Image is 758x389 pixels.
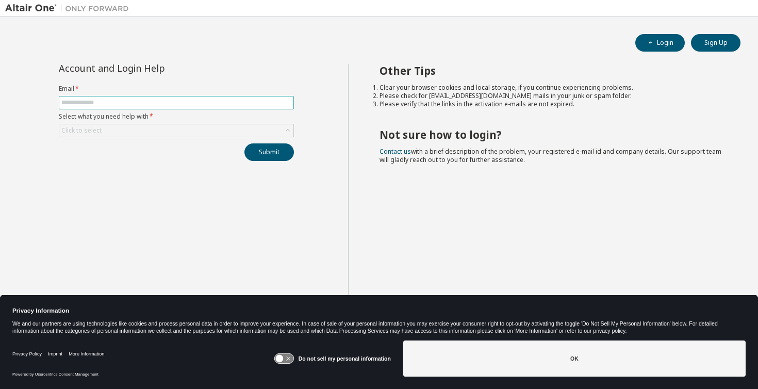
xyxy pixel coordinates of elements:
a: Contact us [380,147,411,156]
img: Altair One [5,3,134,13]
div: Account and Login Help [59,64,247,72]
h2: Not sure how to login? [380,128,722,141]
li: Please verify that the links in the activation e-mails are not expired. [380,100,722,108]
button: Login [635,34,685,52]
h2: Other Tips [380,64,722,77]
li: Clear your browser cookies and local storage, if you continue experiencing problems. [380,84,722,92]
span: with a brief description of the problem, your registered e-mail id and company details. Our suppo... [380,147,721,164]
div: Click to select [61,126,102,135]
button: Sign Up [691,34,740,52]
label: Select what you need help with [59,112,294,121]
div: Click to select [59,124,293,137]
li: Please check for [EMAIL_ADDRESS][DOMAIN_NAME] mails in your junk or spam folder. [380,92,722,100]
button: Submit [244,143,294,161]
label: Email [59,85,294,93]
